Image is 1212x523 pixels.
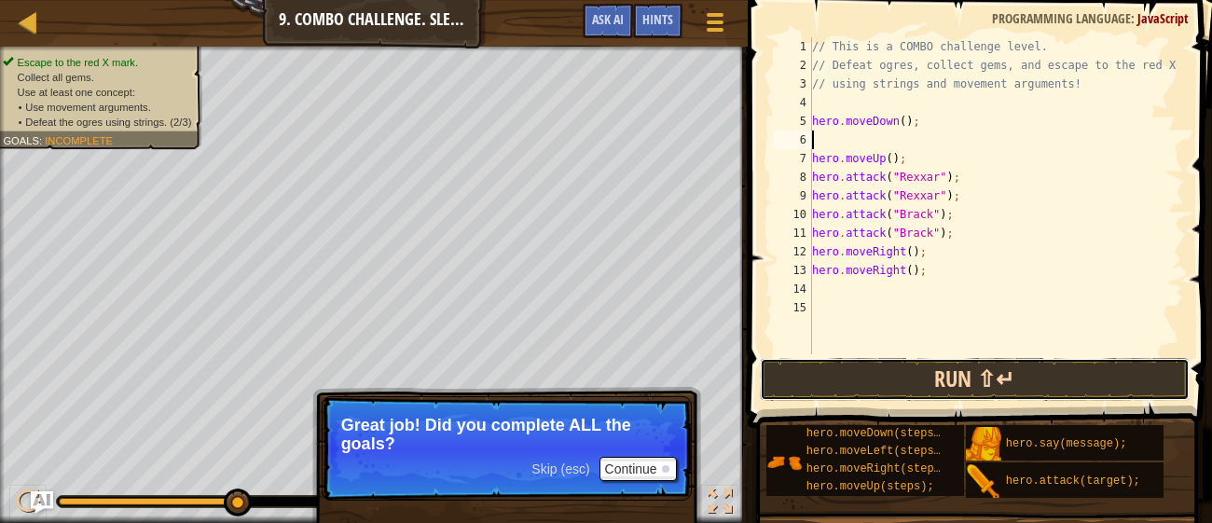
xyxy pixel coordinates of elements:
i: • [18,116,21,128]
div: 6 [774,131,812,149]
span: hero.moveLeft(steps); [806,445,947,458]
span: Incomplete [45,134,113,146]
span: Collect all gems. [18,71,94,83]
div: 14 [774,280,812,298]
li: Use at least one concept: [3,85,191,100]
div: 13 [774,261,812,280]
span: Goals [3,134,39,146]
li: Collect all gems. [3,70,191,85]
span: Use at least one concept: [18,86,135,98]
span: hero.attack(target); [1006,475,1140,488]
img: portrait.png [966,464,1001,500]
div: 11 [774,224,812,242]
div: 1 [774,37,812,56]
span: : [1131,9,1137,27]
button: Show game menu [692,4,738,48]
span: JavaScript [1137,9,1189,27]
span: Escape to the red X mark. [18,56,138,68]
button: Ask AI [583,4,633,38]
button: Toggle fullscreen [701,485,738,523]
div: 12 [774,242,812,261]
li: Use movement arguments. [18,100,191,115]
span: Use movement arguments. [25,101,150,113]
span: : [39,134,45,146]
button: Continue [599,457,677,481]
span: Skip (esc) [531,461,589,476]
div: 9 [774,186,812,205]
img: portrait.png [766,445,802,480]
div: 10 [774,205,812,224]
span: Programming language [992,9,1131,27]
span: hero.say(message); [1006,437,1127,450]
li: Escape to the red X mark. [3,55,191,70]
div: 8 [774,168,812,186]
i: • [18,101,21,113]
div: 4 [774,93,812,112]
span: hero.moveRight(steps); [806,462,954,475]
button: Ctrl + P: Pause [9,485,47,523]
img: portrait.png [966,427,1001,462]
span: Hints [642,10,673,28]
div: 3 [774,75,812,93]
span: hero.moveDown(steps); [806,427,947,440]
div: 2 [774,56,812,75]
div: 5 [774,112,812,131]
button: Ask AI [31,491,53,514]
span: hero.moveUp(steps); [806,480,934,493]
span: Ask AI [592,10,624,28]
button: Run ⇧↵ [760,358,1189,401]
p: Great job! Did you complete ALL the goals? [341,416,672,453]
span: Defeat the ogres using strings. (2/3) [25,116,191,128]
div: 7 [774,149,812,168]
li: Defeat the ogres using strings. [18,115,191,130]
div: 15 [774,298,812,317]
